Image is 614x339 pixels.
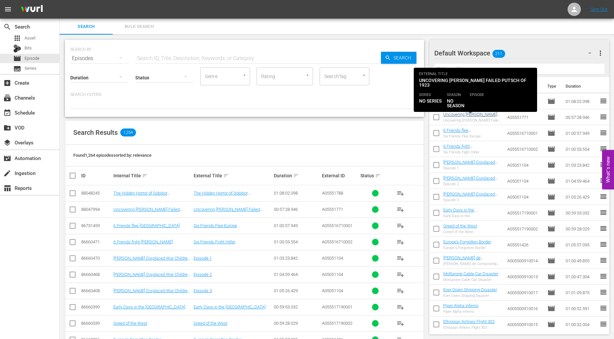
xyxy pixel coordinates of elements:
[547,320,555,328] span: Episode
[393,299,408,315] button: playlist_add
[25,45,32,51] span: Bits
[194,207,263,217] a: Uncovering [PERSON_NAME] Failed Putsch of 1923
[81,272,111,277] div: 86660468
[322,207,343,212] span: A05551771
[547,97,555,105] span: Episode
[596,49,604,57] span: more_vert
[274,321,320,326] div: 00:59:28.029
[81,223,111,228] div: 86731459
[81,321,111,326] div: 86660339
[599,224,607,232] span: reorder
[397,222,404,230] span: playlist_add
[3,184,11,192] span: Reports
[505,141,545,157] td: A055516710002
[443,128,483,138] a: 6 Friends flee [GEOGRAPHIC_DATA]
[393,185,408,201] button: playlist_add
[64,23,109,31] span: Search
[505,316,545,332] td: A005500910015
[25,55,39,62] span: Episode
[194,256,212,261] a: Episode 1
[443,112,500,122] a: Uncovering [PERSON_NAME] Failed Putsch of 1923
[599,240,607,248] span: reorder
[223,173,229,179] span: sort
[194,288,212,293] a: Episode 3
[505,237,545,253] td: A05551426
[322,173,358,178] div: External ID
[322,239,352,244] span: A055516710002
[81,239,111,244] div: 86660471
[547,241,555,249] span: Episode
[142,173,148,179] span: sort
[599,145,607,153] span: reorder
[443,278,498,282] div: Mottarone Cable Car Disaster
[117,23,162,31] span: Bulk Search
[393,218,408,234] button: playlist_add
[547,289,555,297] span: Episode
[113,272,190,282] a: [PERSON_NAME] Displaced War Children - Episode 2
[3,139,11,147] span: Overlays
[397,319,404,327] span: playlist_add
[241,72,248,78] button: Open
[443,198,502,202] div: Episode 3
[505,269,545,285] td: A005500910013
[563,316,599,332] td: 01:00:32.004
[547,257,555,265] span: Episode
[113,321,147,326] a: Greed of the West
[443,230,477,234] div: Greed of the West
[443,214,502,218] div: Early Days in the [GEOGRAPHIC_DATA]
[113,172,192,180] div: Internal Title
[563,93,599,109] td: 01:08:02.098
[274,172,320,180] div: Duration
[194,223,237,228] a: Six Friends Flee Europe
[547,193,555,201] span: Episode
[25,65,36,72] span: Series
[443,303,478,308] a: Piper Alpha Inferno
[443,319,495,324] a: Ethiopian Airlines Flight 302
[397,206,404,213] span: playlist_add
[547,304,555,312] span: Episode
[393,234,408,250] button: playlist_add
[599,304,607,312] span: reorder
[443,246,491,250] div: Europe's Forgotten Border
[113,239,173,244] a: 6 Friends fight [PERSON_NAME]
[547,129,555,137] span: Episode
[599,272,607,280] span: reorder
[547,113,555,121] span: Episode
[505,173,545,189] td: A05051104
[16,2,48,17] img: ans4CAIJ8jUAAAAAAAAAAAAAAAAAAAAAAAAgQb4GAAAAAAAAAAAAAAAAAAAAAAAAJMjXAAAAAAAAAAAAAAAAAAAAAAAAgAT5G...
[563,285,599,300] td: 01:01:09.875
[563,205,599,221] td: 00:59:53.032
[322,256,343,261] span: A05051104
[81,191,111,196] div: 88048245
[397,271,404,279] span: playlist_add
[13,34,21,42] span: Asset
[547,225,555,233] span: Episode
[13,65,21,73] span: Series
[322,288,343,293] span: A05051104
[113,256,190,266] a: [PERSON_NAME] Displaced War Children - Episode 1
[563,109,599,125] td: 00:57:28.946
[274,223,320,228] div: 01:00:57.949
[120,128,136,136] span: 1,264
[443,96,500,106] a: The Hidden Horror of Sobibor Extermination Camp
[443,208,483,217] a: Early Days in the [GEOGRAPHIC_DATA]
[393,202,408,217] button: playlist_add
[563,141,599,157] td: 01:00:53.554
[505,221,545,237] td: A055517190002
[3,169,11,177] span: Ingestion
[599,161,607,169] span: reorder
[547,145,555,153] span: Episode
[599,113,607,121] span: reorder
[361,72,367,78] button: Open
[381,52,416,64] button: Search
[599,177,607,185] span: reorder
[563,269,599,285] td: 01:00:47.304
[274,272,320,277] div: 01:04:59.464
[81,304,111,309] div: 86660399
[81,173,111,178] div: ID
[375,173,381,179] span: sort
[505,253,545,269] td: A005500910014
[599,193,607,201] span: reorder
[505,125,545,141] td: A055516710001
[194,239,235,244] a: Six Friends Fight Hitler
